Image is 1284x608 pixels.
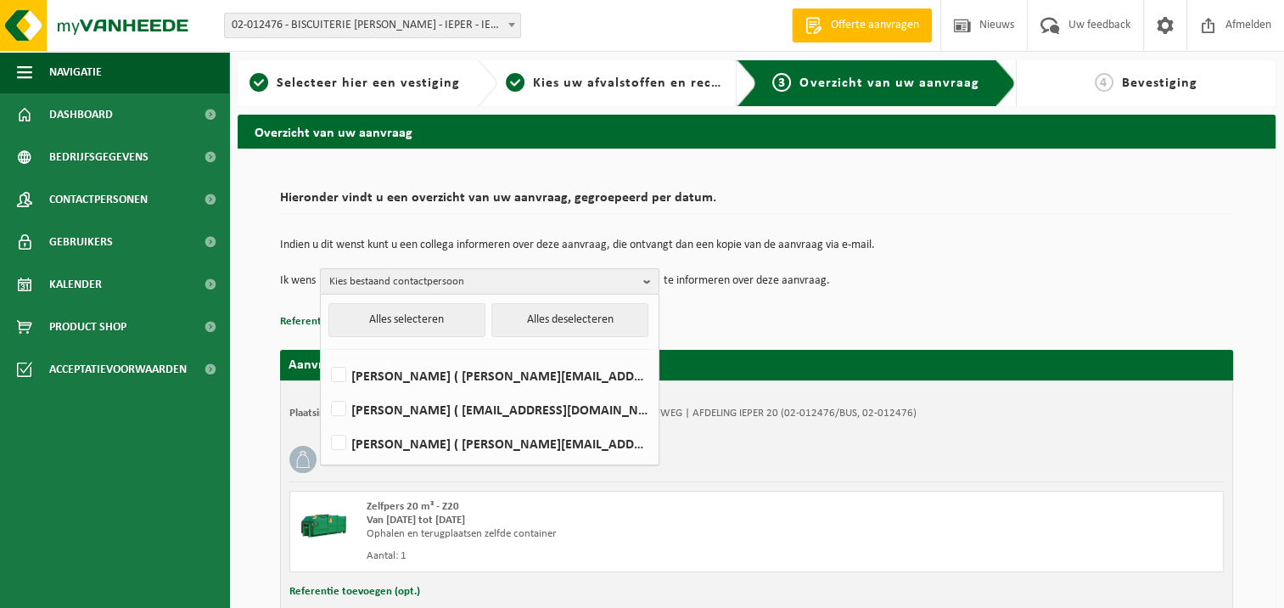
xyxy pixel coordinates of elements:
[277,76,460,90] span: Selecteer hier een vestiging
[491,303,648,337] button: Alles deselecteren
[250,73,268,92] span: 1
[280,239,1233,251] p: Indien u dit wenst kunt u een collega informeren over deze aanvraag, die ontvangt dan een kopie v...
[1122,76,1197,90] span: Bevestiging
[664,268,830,294] p: te informeren over deze aanvraag.
[328,397,650,422] label: [PERSON_NAME] ( [EMAIL_ADDRESS][DOMAIN_NAME] )
[225,14,520,37] span: 02-012476 - BISCUITERIE JULES DESTROOPER - IEPER - IEPER
[772,73,791,92] span: 3
[49,178,148,221] span: Contactpersonen
[367,549,825,563] div: Aantal: 1
[799,76,978,90] span: Overzicht van uw aanvraag
[328,303,485,337] button: Alles selecteren
[329,269,636,295] span: Kies bestaand contactpersoon
[289,408,363,419] strong: Plaatsingsadres:
[224,13,521,38] span: 02-012476 - BISCUITERIE JULES DESTROOPER - IEPER - IEPER
[280,311,411,333] button: Referentie toevoegen (opt.)
[320,268,659,294] button: Kies bestaand contactpersoon
[506,73,723,93] a: 2Kies uw afvalstoffen en recipiënten
[533,76,766,90] span: Kies uw afvalstoffen en recipiënten
[49,306,126,348] span: Product Shop
[792,8,932,42] a: Offerte aanvragen
[367,527,825,541] div: Ophalen en terugplaatsen zelfde container
[238,115,1276,148] h2: Overzicht van uw aanvraag
[367,501,459,512] span: Zelfpers 20 m³ - Z20
[49,51,102,93] span: Navigatie
[289,581,420,603] button: Referentie toevoegen (opt.)
[246,73,463,93] a: 1Selecteer hier een vestiging
[367,515,465,526] strong: Van [DATE] tot [DATE]
[49,221,113,263] span: Gebruikers
[506,73,524,92] span: 2
[328,363,650,388] label: [PERSON_NAME] ( [PERSON_NAME][EMAIL_ADDRESS][DOMAIN_NAME] )
[49,136,149,178] span: Bedrijfsgegevens
[1095,73,1113,92] span: 4
[49,348,187,391] span: Acceptatievoorwaarden
[299,500,350,551] img: HK-XZ-20-GN-00.png
[827,17,923,34] span: Offerte aanvragen
[289,358,416,372] strong: Aanvraag voor [DATE]
[328,431,650,456] label: [PERSON_NAME] ( [PERSON_NAME][EMAIL_ADDRESS][DOMAIN_NAME] )
[280,191,1233,214] h2: Hieronder vindt u een overzicht van uw aanvraag, gegroepeerd per datum.
[49,263,102,306] span: Kalender
[49,93,113,136] span: Dashboard
[280,268,316,294] p: Ik wens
